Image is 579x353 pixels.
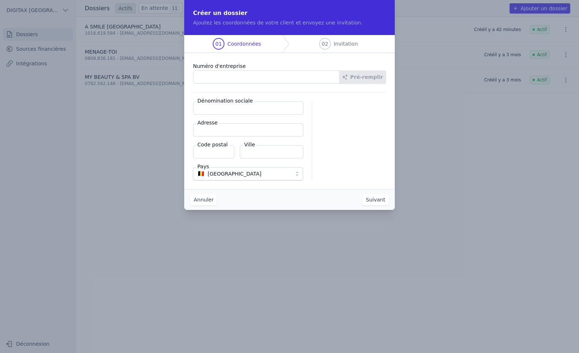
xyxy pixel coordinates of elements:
label: Dénomination sociale [196,97,254,104]
span: Coordonnées [227,40,261,47]
p: Ajoutez les coordonnées de votre client et envoyez une invitation. [193,19,386,26]
label: Code postal [196,141,229,148]
button: Suivant [362,194,389,206]
span: [GEOGRAPHIC_DATA] [208,169,261,178]
label: Adresse [196,119,219,126]
button: 🇧🇪 [GEOGRAPHIC_DATA] [193,167,303,180]
span: 🇧🇪 [197,172,205,176]
span: 02 [322,40,328,47]
label: Ville [243,141,257,148]
span: 01 [215,40,222,47]
button: Pré-remplir [339,70,386,84]
button: Annuler [190,194,217,206]
nav: Progress [184,35,395,53]
h2: Créer un dossier [193,9,386,18]
span: Invitation [334,40,358,47]
label: Pays [196,163,211,170]
label: Numéro d'entreprise [193,62,386,70]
